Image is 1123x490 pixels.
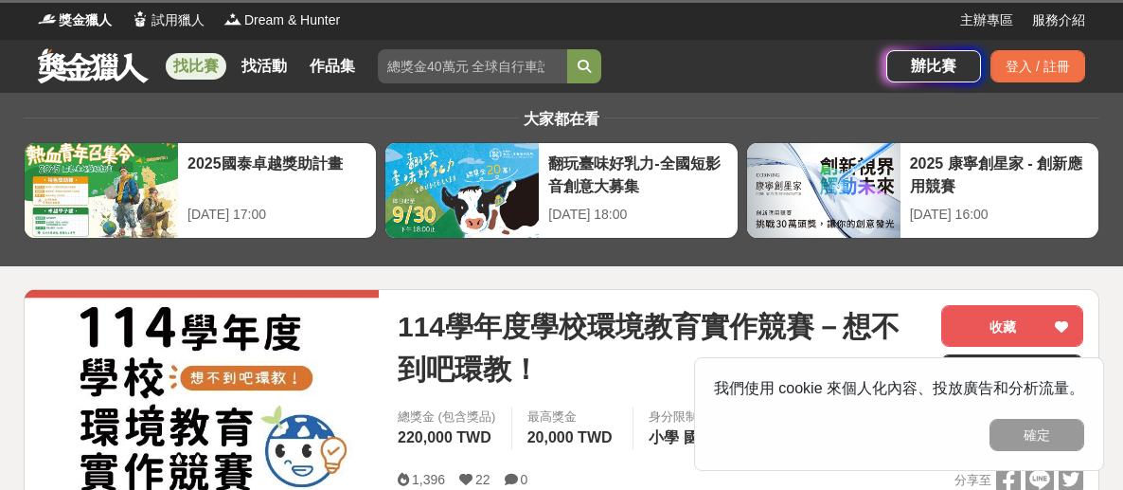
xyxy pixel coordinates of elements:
span: 0 [521,472,528,487]
a: Logo試用獵人 [131,10,205,30]
a: 作品集 [302,53,363,80]
span: 國中 [684,429,714,445]
span: 20,000 TWD [527,429,613,445]
a: 找活動 [234,53,294,80]
span: 我們使用 cookie 來個人化內容、投放廣告和分析流量。 [714,380,1084,396]
a: Logo獎金獵人 [38,10,112,30]
span: 220,000 TWD [398,429,491,445]
img: Logo [38,9,57,28]
a: 2025 康寧創星家 - 創新應用競賽[DATE] 16:00 [746,142,1099,239]
a: 2025國泰卓越獎助計畫[DATE] 17:00 [24,142,377,239]
span: 大家都在看 [519,111,604,127]
div: 登入 / 註冊 [990,50,1085,82]
div: 2025國泰卓越獎助計畫 [187,153,366,195]
a: LogoDream & Hunter [223,10,340,30]
a: 翻玩臺味好乳力-全國短影音創意大募集[DATE] 18:00 [384,142,738,239]
div: [DATE] 17:00 [187,205,366,225]
a: 服務介紹 [1032,10,1085,30]
span: 114學年度學校環境教育實作競賽－想不到吧環教！ [398,305,926,390]
span: 22 [475,472,490,487]
button: 確定 [989,419,1084,451]
span: 最高獎金 [527,408,617,426]
span: 小學 [649,429,679,445]
a: 辦比賽 [886,50,981,82]
div: 2025 康寧創星家 - 創新應用競賽 [910,153,1089,195]
button: 收藏 [941,305,1083,347]
span: Dream & Hunter [244,10,340,30]
input: 總獎金40萬元 全球自行車設計比賽 [378,49,567,83]
div: [DATE] 18:00 [548,205,727,225]
a: 前往比賽網站 [941,354,1083,396]
div: 翻玩臺味好乳力-全國短影音創意大募集 [548,153,727,195]
div: [DATE] 16:00 [910,205,1089,225]
img: Logo [223,9,242,28]
span: 1,396 [412,472,445,487]
span: 總獎金 (包含獎品) [398,408,496,426]
span: 獎金獵人 [59,10,112,30]
span: 試用獵人 [152,10,205,30]
a: 主辦專區 [960,10,1013,30]
a: 找比賽 [166,53,226,80]
img: Logo [131,9,150,28]
div: 身分限制 [649,408,799,426]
